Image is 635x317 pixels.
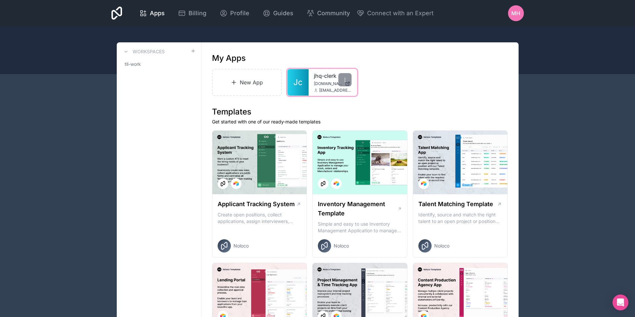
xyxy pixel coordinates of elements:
[334,243,349,249] span: Noloco
[218,211,302,225] p: Create open positions, collect applications, assign interviewers, centralise candidate feedback a...
[511,9,520,17] span: MH
[212,107,508,117] h1: Templates
[134,6,170,21] a: Apps
[421,181,426,186] img: Airtable Logo
[150,9,165,18] span: Apps
[133,48,165,55] h3: Workspaces
[367,9,434,18] span: Connect with an Expert
[319,88,352,93] span: [EMAIL_ADDRESS][DOMAIN_NAME]
[318,221,402,234] p: Simple and easy to use Inventory Management Application to manage your stock, orders and Manufact...
[214,6,255,21] a: Profile
[314,72,352,80] a: jhq-clerk
[314,81,352,86] a: [DOMAIN_NAME]
[230,9,249,18] span: Profile
[314,81,342,86] span: [DOMAIN_NAME]
[293,77,303,88] span: Jc
[212,118,508,125] p: Get started with one of our ready-made templates
[357,9,434,18] button: Connect with an Expert
[212,53,246,64] h1: My Apps
[334,181,339,186] img: Airtable Logo
[218,200,295,209] h1: Applicant Tracking System
[122,48,165,56] a: Workspaces
[233,181,239,186] img: Airtable Logo
[212,69,282,96] a: New App
[434,243,449,249] span: Noloco
[257,6,299,21] a: Guides
[418,211,502,225] p: Identify, source and match the right talent to an open project or position with our Talent Matchi...
[418,200,493,209] h1: Talent Matching Template
[613,294,628,310] div: Open Intercom Messenger
[273,9,293,18] span: Guides
[125,61,141,68] span: tll-work
[287,69,309,96] a: Jc
[189,9,206,18] span: Billing
[318,200,397,218] h1: Inventory Management Template
[301,6,355,21] a: Community
[122,58,196,70] a: tll-work
[233,243,249,249] span: Noloco
[317,9,350,18] span: Community
[173,6,212,21] a: Billing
